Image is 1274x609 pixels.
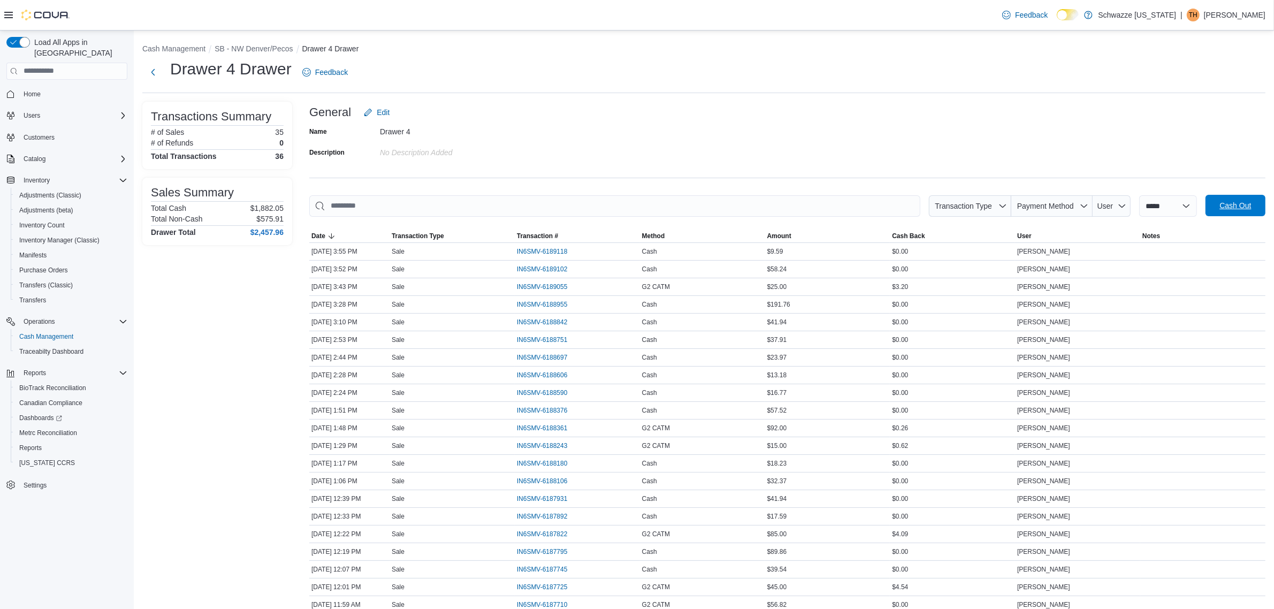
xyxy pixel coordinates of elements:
button: IN6SMV-6188955 [517,298,578,311]
span: Home [19,87,127,101]
span: [PERSON_NAME] [1017,300,1070,309]
button: Inventory [19,174,54,187]
div: $0.00 [890,351,1015,364]
button: SB - NW Denver/Pecos [215,44,293,53]
button: IN6SMV-6188606 [517,369,578,382]
button: Method [640,230,765,242]
div: $0.00 [890,475,1015,488]
button: Cash Back [890,230,1015,242]
p: Schwazze [US_STATE] [1098,9,1176,21]
p: $575.91 [256,215,284,223]
span: Transfers [15,294,127,307]
span: Cash Out [1219,200,1251,211]
button: Reports [11,440,132,455]
div: $0.00 [890,457,1015,470]
span: IN6SMV-6189102 [517,265,568,273]
span: Cash [642,371,657,379]
span: Feedback [315,67,348,78]
span: [PERSON_NAME] [1017,494,1070,503]
p: Sale [392,353,405,362]
span: $32.37 [767,477,787,485]
span: Settings [24,481,47,490]
span: Inventory Count [19,221,65,230]
h6: Total Non-Cash [151,215,203,223]
button: BioTrack Reconciliation [11,380,132,395]
p: 35 [275,128,284,136]
span: IN6SMV-6187725 [517,583,568,591]
button: User [1093,195,1131,217]
h4: Drawer Total [151,228,196,237]
button: Transfers [11,293,132,308]
div: [DATE] 1:06 PM [309,475,390,488]
span: Cash Management [15,330,127,343]
a: Feedback [998,4,1052,26]
button: Settings [2,477,132,492]
span: Catalog [19,153,127,165]
div: $3.20 [890,280,1015,293]
span: Load All Apps in [GEOGRAPHIC_DATA] [30,37,127,58]
span: IN6SMV-6189118 [517,247,568,256]
span: BioTrack Reconciliation [19,384,86,392]
a: Reports [15,441,46,454]
span: Traceabilty Dashboard [19,347,83,356]
button: IN6SMV-6189055 [517,280,578,293]
button: Cash Management [142,44,205,53]
span: Reports [19,444,42,452]
a: [US_STATE] CCRS [15,456,79,469]
span: Transaction # [517,232,558,240]
a: Adjustments (Classic) [15,189,86,202]
p: Sale [392,300,405,309]
div: [DATE] 3:55 PM [309,245,390,258]
h3: Transactions Summary [151,110,271,123]
span: Inventory [24,176,50,185]
span: [PERSON_NAME] [1017,371,1070,379]
a: Cash Management [15,330,78,343]
button: Traceabilty Dashboard [11,344,132,359]
h3: General [309,106,351,119]
span: Reports [19,367,127,379]
span: IN6SMV-6188751 [517,336,568,344]
span: IN6SMV-6187931 [517,494,568,503]
span: $16.77 [767,389,787,397]
span: $9.59 [767,247,783,256]
span: IN6SMV-6187892 [517,512,568,521]
p: Sale [392,512,405,521]
button: IN6SMV-6187931 [517,492,578,505]
span: Operations [24,317,55,326]
span: [PERSON_NAME] [1017,512,1070,521]
button: IN6SMV-6189102 [517,263,578,276]
span: IN6SMV-6188180 [517,459,568,468]
p: Sale [392,494,405,503]
span: [PERSON_NAME] [1017,336,1070,344]
span: Inventory Manager (Classic) [15,234,127,247]
label: Description [309,148,345,157]
div: [DATE] 1:29 PM [309,439,390,452]
h3: Sales Summary [151,186,234,199]
p: Sale [392,477,405,485]
span: [PERSON_NAME] [1017,318,1070,326]
span: Payment Method [1017,202,1074,210]
a: Metrc Reconciliation [15,427,81,439]
span: Customers [24,133,55,142]
button: Home [2,86,132,102]
div: [DATE] 3:10 PM [309,316,390,329]
span: Catalog [24,155,45,163]
div: [DATE] 3:43 PM [309,280,390,293]
span: Home [24,90,41,98]
a: Traceabilty Dashboard [15,345,88,358]
span: BioTrack Reconciliation [15,382,127,394]
a: Customers [19,131,59,144]
span: Inventory Manager (Classic) [19,236,100,245]
h6: Total Cash [151,204,186,212]
label: Name [309,127,327,136]
a: Adjustments (beta) [15,204,78,217]
span: Dashboards [15,412,127,424]
h4: Total Transactions [151,152,217,161]
button: Catalog [2,151,132,166]
span: $18.23 [767,459,787,468]
a: Canadian Compliance [15,397,87,409]
a: Home [19,88,45,101]
div: $0.62 [890,439,1015,452]
span: G2 CATM [642,424,670,432]
button: IN6SMV-6187892 [517,510,578,523]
